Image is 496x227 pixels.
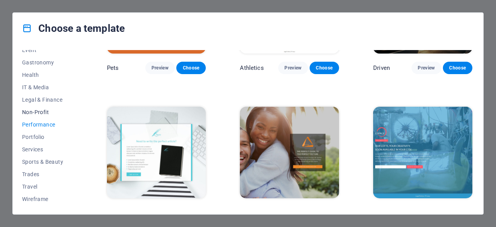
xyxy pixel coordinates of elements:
[418,65,435,71] span: Preview
[22,106,73,118] button: Non-Profit
[22,134,73,140] span: Portfolio
[22,121,73,128] span: Performance
[22,131,73,143] button: Portfolio
[152,65,169,71] span: Preview
[22,196,73,202] span: Wireframe
[373,64,390,72] p: Driven
[278,62,308,74] button: Preview
[443,62,472,74] button: Choose
[22,156,73,168] button: Sports & Beauty
[373,107,472,198] img: C-Space
[22,146,73,152] span: Services
[240,64,263,72] p: Athletics
[22,72,73,78] span: Health
[22,180,73,193] button: Travel
[22,44,73,56] button: Event
[145,62,175,74] button: Preview
[22,47,73,53] span: Event
[240,107,339,198] img: Snap
[22,118,73,131] button: Performance
[176,62,206,74] button: Choose
[412,62,441,74] button: Preview
[22,84,73,90] span: IT & Media
[310,62,339,74] button: Choose
[22,109,73,115] span: Non-Profit
[284,65,301,71] span: Preview
[107,107,206,198] img: Note
[22,81,73,94] button: IT & Media
[22,168,73,180] button: Trades
[22,69,73,81] button: Health
[22,94,73,106] button: Legal & Finance
[316,65,333,71] span: Choose
[449,65,466,71] span: Choose
[22,159,73,165] span: Sports & Beauty
[183,65,200,71] span: Choose
[22,56,73,69] button: Gastronomy
[22,171,73,177] span: Trades
[22,97,73,103] span: Legal & Finance
[22,193,73,205] button: Wireframe
[22,184,73,190] span: Travel
[22,59,73,66] span: Gastronomy
[22,22,125,35] h4: Choose a template
[107,64,119,72] p: Pets
[22,143,73,156] button: Services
